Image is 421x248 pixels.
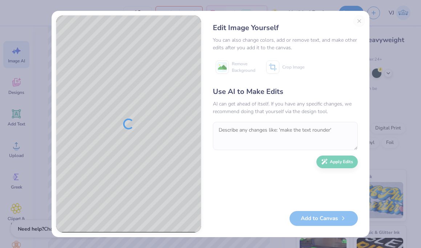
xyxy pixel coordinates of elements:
div: Edit Image Yourself [213,22,358,33]
span: Remove Background [232,61,255,74]
button: Remove Background [213,58,258,76]
div: You can also change colors, add or remove text, and make other edits after you add it to the canvas. [213,36,358,51]
span: Crop Image [282,64,304,70]
div: AI can get ahead of itself. If you have any specific changes, we recommend doing that yourself vi... [213,100,358,115]
div: Use AI to Make Edits [213,86,358,97]
button: Crop Image [263,58,309,76]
